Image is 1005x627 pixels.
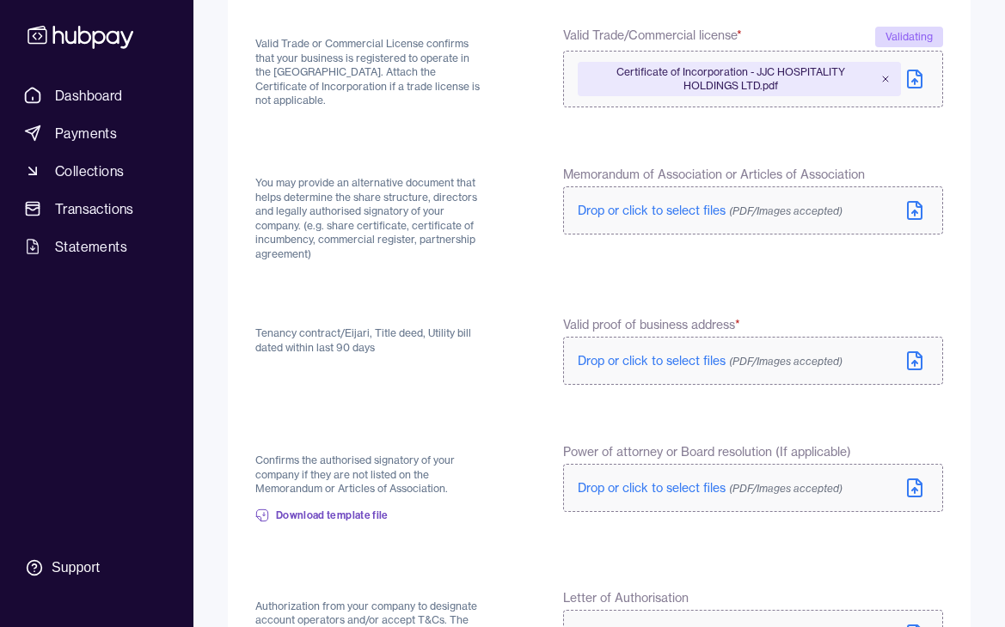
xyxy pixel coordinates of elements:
[17,118,176,149] a: Payments
[55,123,117,143] span: Payments
[563,316,740,333] span: Valid proof of business address
[17,80,176,111] a: Dashboard
[17,231,176,262] a: Statements
[729,204,843,217] span: (PDF/Images accepted)
[729,355,843,368] span: (PDF/Images accepted)
[55,161,124,181] span: Collections
[276,508,389,522] span: Download template file
[563,166,865,183] span: Memorandum of Association or Articles of Association
[55,85,123,106] span: Dashboard
[255,496,389,534] a: Download template file
[563,27,742,47] span: Valid Trade/Commercial license
[578,353,843,368] span: Drop or click to select files
[255,454,481,496] p: Confirms the authorised signatory of your company if they are not listed on the Memorandum or Art...
[55,198,134,219] span: Transactions
[52,558,100,577] div: Support
[578,203,843,218] span: Drop or click to select files
[55,236,127,257] span: Statements
[255,37,481,108] p: Valid Trade or Commercial License confirms that your business is registered to operate in the [GE...
[17,193,176,224] a: Transactions
[17,155,176,186] a: Collections
[578,480,843,496] span: Drop or click to select files
[17,550,176,586] a: Support
[588,65,873,93] span: Certificate of Incorporation - JJC HOSPITALITY HOLDINGS LTD.pdf
[563,443,851,460] span: Power of attorney or Board resolution (If applicable)
[255,176,481,261] p: You may provide an alternative document that helps determine the share structure, directors and l...
[729,482,843,495] span: (PDF/Images accepted)
[563,589,689,606] span: Letter of Authorisation
[875,27,943,47] div: Validating
[255,326,481,355] p: Tenancy contract/Eijari, Title deed, Utility bill dated within last 90 days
